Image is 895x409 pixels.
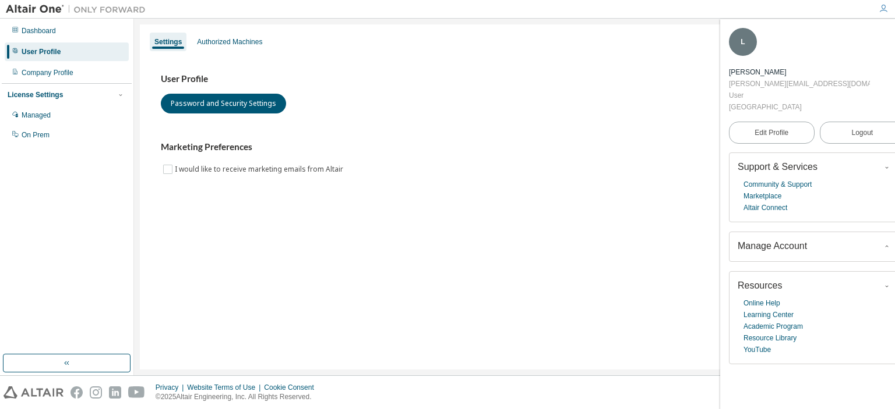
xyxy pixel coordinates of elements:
[729,122,815,144] a: Edit Profile
[729,101,870,113] div: [GEOGRAPHIC_DATA]
[175,162,346,176] label: I would like to receive marketing emails from Altair
[90,386,102,399] img: instagram.svg
[156,392,321,402] p: © 2025 Altair Engineering, Inc. All Rights Reserved.
[738,162,818,172] span: Support & Services
[109,386,121,399] img: linkedin.svg
[755,128,788,137] span: Edit Profile
[741,38,745,46] span: L
[197,37,262,47] div: Authorized Machines
[744,309,794,321] a: Learning Center
[6,3,151,15] img: Altair One
[744,190,781,202] a: Marketplace
[156,383,187,392] div: Privacy
[161,94,286,113] button: Password and Security Settings
[161,141,868,153] h3: Marketing Preferences
[187,383,264,392] div: Website Terms of Use
[744,202,787,214] a: Altair Connect
[154,37,182,47] div: Settings
[264,383,320,392] div: Cookie Consent
[22,26,56,35] div: Dashboard
[729,66,870,78] div: Lyam Binsbergen
[744,332,797,344] a: Resource Library
[161,73,868,85] h3: User Profile
[738,241,807,251] span: Manage Account
[71,386,83,399] img: facebook.svg
[3,386,64,399] img: altair_logo.svg
[22,130,50,140] div: On Prem
[744,321,803,332] a: Academic Program
[729,90,870,101] div: User
[22,47,61,56] div: User Profile
[22,111,51,120] div: Managed
[744,297,780,309] a: Online Help
[744,344,771,355] a: YouTube
[22,68,73,77] div: Company Profile
[128,386,145,399] img: youtube.svg
[729,78,870,90] div: [PERSON_NAME][EMAIL_ADDRESS][DOMAIN_NAME]
[738,280,782,290] span: Resources
[851,127,873,138] span: Logout
[744,179,812,190] a: Community & Support
[8,90,63,99] div: License Settings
